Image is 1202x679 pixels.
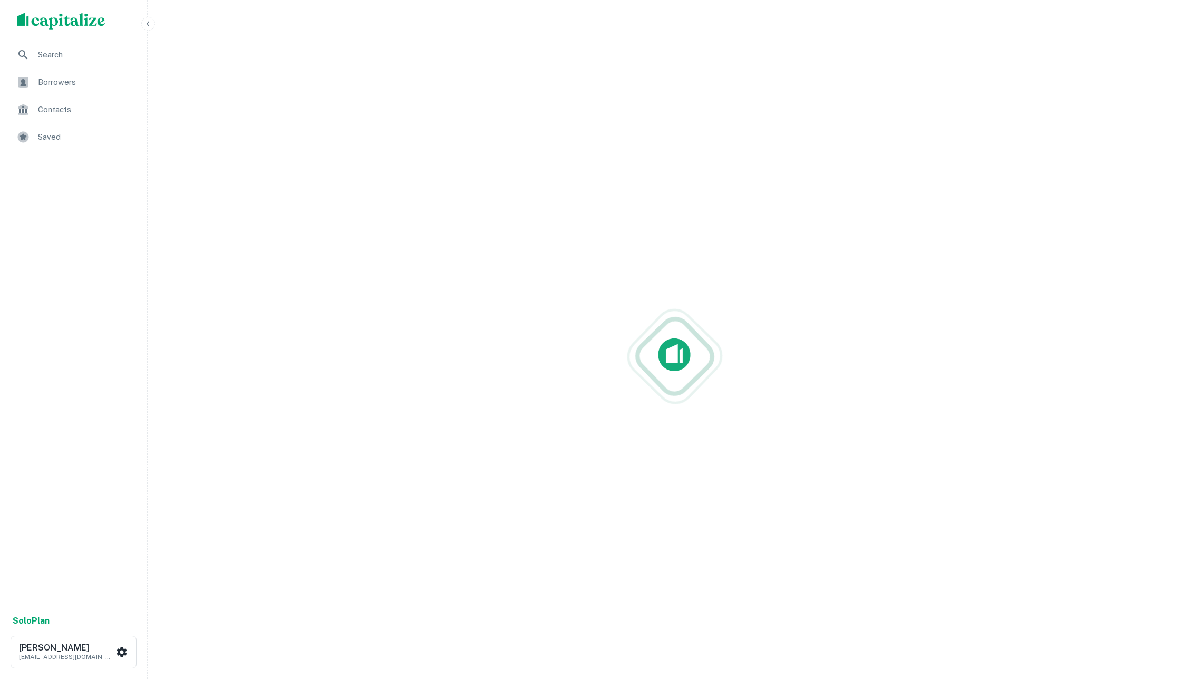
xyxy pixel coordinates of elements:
[8,97,139,122] a: Contacts
[17,13,105,30] img: capitalize-logo.png
[8,124,139,150] a: Saved
[13,616,50,626] strong: Solo Plan
[19,652,114,662] p: [EMAIL_ADDRESS][DOMAIN_NAME]
[19,644,114,652] h6: [PERSON_NAME]
[8,42,139,67] a: Search
[8,70,139,95] a: Borrowers
[11,636,137,668] button: [PERSON_NAME][EMAIL_ADDRESS][DOMAIN_NAME]
[1149,595,1202,645] iframe: Chat Widget
[38,76,132,89] span: Borrowers
[38,103,132,116] span: Contacts
[38,131,132,143] span: Saved
[13,615,50,627] a: SoloPlan
[38,48,132,61] span: Search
